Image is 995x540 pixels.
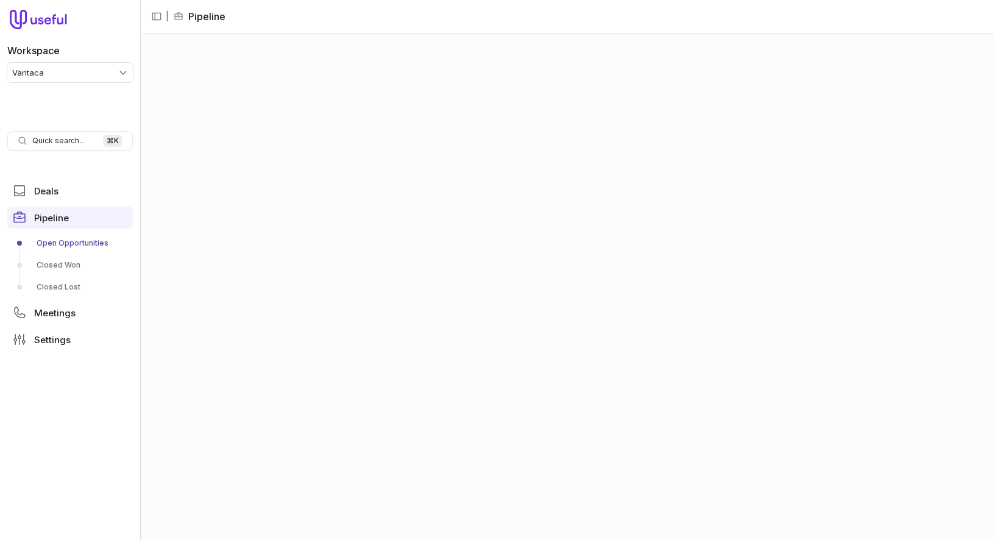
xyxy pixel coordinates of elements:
[7,233,133,253] a: Open Opportunities
[7,207,133,229] a: Pipeline
[7,180,133,202] a: Deals
[7,43,60,58] label: Workspace
[34,308,76,318] span: Meetings
[7,329,133,350] a: Settings
[7,233,133,297] div: Pipeline submenu
[7,255,133,275] a: Closed Won
[34,335,71,344] span: Settings
[34,187,58,196] span: Deals
[174,9,225,24] li: Pipeline
[7,277,133,297] a: Closed Lost
[103,135,122,147] kbd: ⌘ K
[32,136,85,146] span: Quick search...
[166,9,169,24] span: |
[147,7,166,26] button: Collapse sidebar
[34,213,69,222] span: Pipeline
[7,302,133,324] a: Meetings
